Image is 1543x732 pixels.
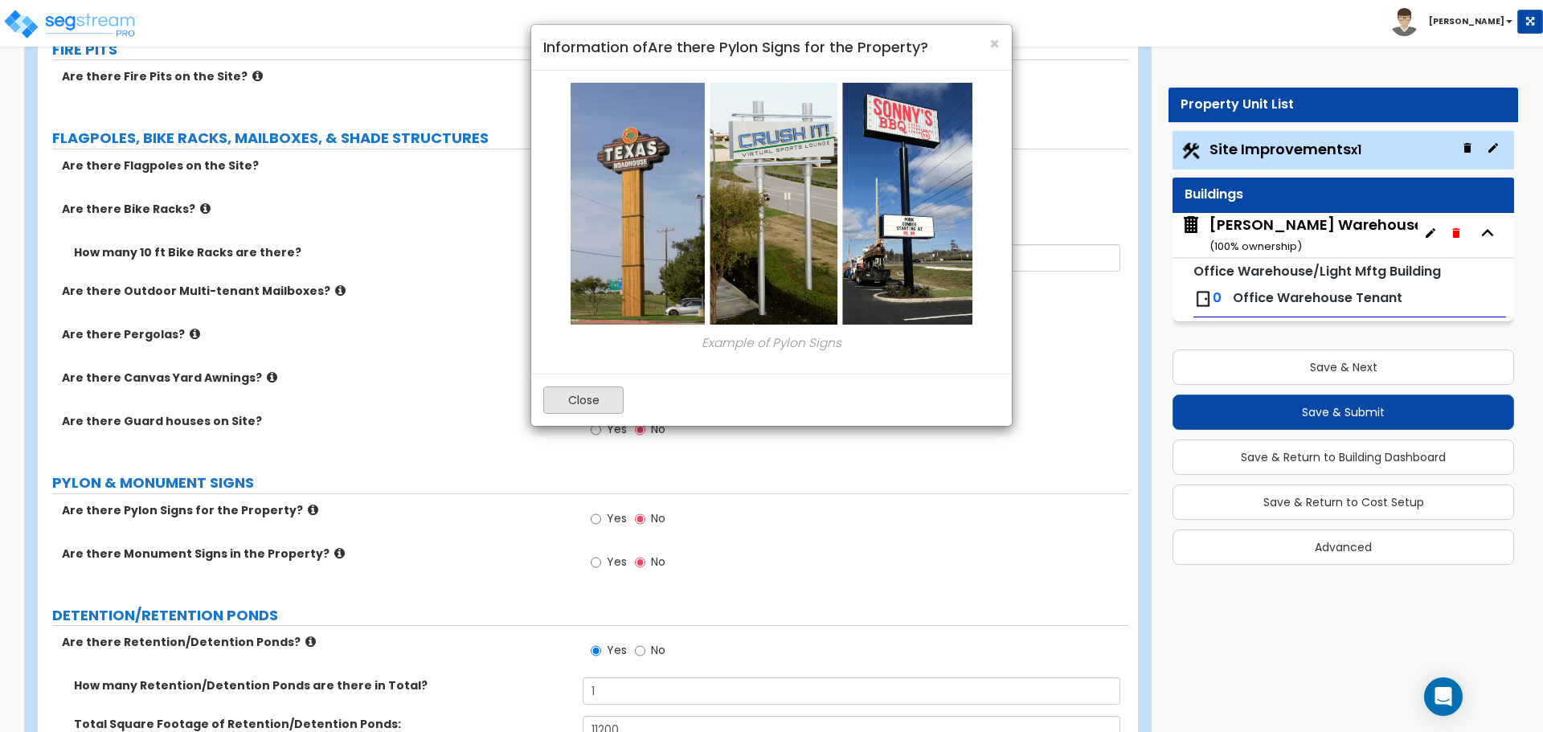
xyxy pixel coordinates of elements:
span: × [989,32,1000,55]
img: pylon-signs-min.png [571,83,972,325]
button: Close [543,386,624,414]
i: Example of Pylon Signs [702,334,841,351]
div: Open Intercom Messenger [1424,677,1463,716]
h4: Information of Are there Pylon Signs for the Property? [543,37,1000,58]
button: Close [989,35,1000,52]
